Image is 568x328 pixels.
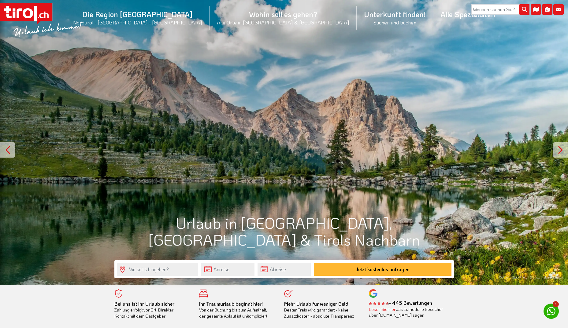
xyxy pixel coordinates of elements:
input: Anreise [201,263,254,276]
a: Alle Spezialisten [433,3,503,26]
a: Wohin soll es gehen?Alle Orte in [GEOGRAPHIC_DATA] & [GEOGRAPHIC_DATA] [210,3,357,32]
div: was zufriedene Besucher über [DOMAIN_NAME] sagen [369,306,445,318]
input: Wo soll's hingehen? [117,263,198,276]
i: Karte öffnen [531,4,541,15]
div: Zahlung erfolgt vor Ort. Direkter Kontakt mit dem Gastgeber [114,301,190,319]
small: Alle Orte in [GEOGRAPHIC_DATA] & [GEOGRAPHIC_DATA] [217,19,349,26]
a: Unterkunft finden!Suchen und buchen [357,3,433,32]
small: Nordtirol - [GEOGRAPHIC_DATA] - [GEOGRAPHIC_DATA] [73,19,202,26]
input: Wonach suchen Sie? [471,4,529,15]
b: - 445 Bewertungen [369,300,432,306]
a: Lesen Sie hier [369,306,395,312]
a: Die Region [GEOGRAPHIC_DATA]Nordtirol - [GEOGRAPHIC_DATA] - [GEOGRAPHIC_DATA] [66,3,210,32]
button: Jetzt kostenlos anfragen [314,263,451,276]
div: Von der Buchung bis zum Aufenthalt, der gesamte Ablauf ist unkompliziert [199,301,275,319]
b: Bei uns ist Ihr Urlaub sicher [114,301,174,307]
small: Suchen und buchen [364,19,426,26]
i: Kontakt [553,4,564,15]
div: Bester Preis wird garantiert - keine Zusatzkosten - absolute Transparenz [284,301,360,319]
i: Fotogalerie [542,4,552,15]
span: 1 [553,301,559,307]
a: 1 [544,304,559,319]
b: Ihr Traumurlaub beginnt hier! [199,301,263,307]
b: Mehr Urlaub für weniger Geld [284,301,348,307]
input: Abreise [258,263,311,276]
